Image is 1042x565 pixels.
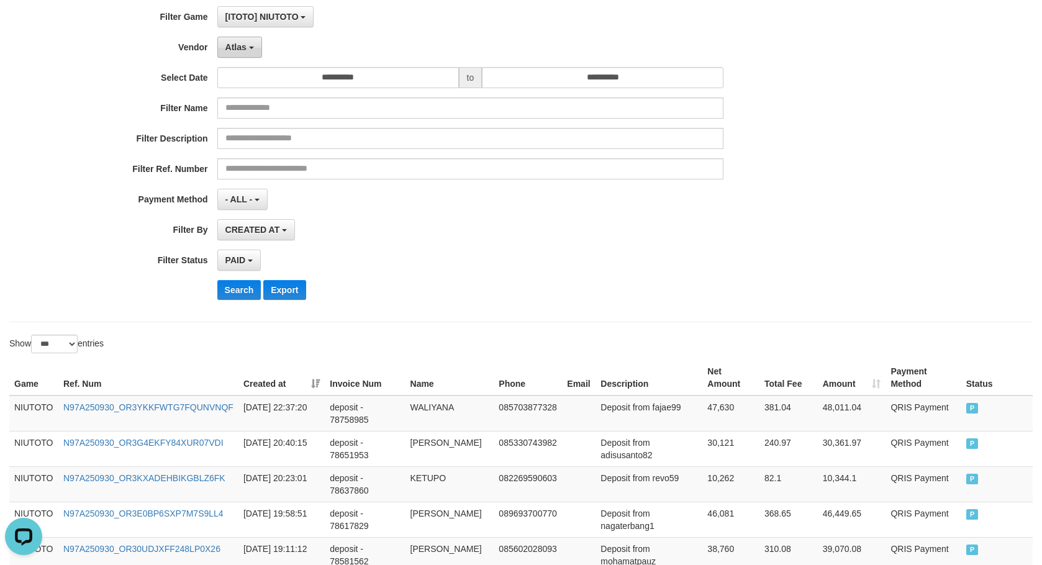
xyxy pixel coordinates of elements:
[886,466,961,502] td: QRIS Payment
[494,395,562,432] td: 085703877328
[263,280,306,300] button: Export
[9,360,58,395] th: Game
[405,466,494,502] td: KETUPO
[238,395,325,432] td: [DATE] 22:37:20
[818,360,886,395] th: Amount: activate to sort column ascending
[238,466,325,502] td: [DATE] 20:23:01
[702,431,759,466] td: 30,121
[63,402,233,412] a: N97A250930_OR3YKKFWTG7FQUNVNQF
[225,194,253,204] span: - ALL -
[225,225,280,235] span: CREATED AT
[217,219,296,240] button: CREATED AT
[886,395,961,432] td: QRIS Payment
[459,67,482,88] span: to
[9,431,58,466] td: NIUTOTO
[9,335,104,353] label: Show entries
[325,502,405,537] td: deposit - 78617829
[759,360,818,395] th: Total Fee
[217,189,268,210] button: - ALL -
[961,360,1033,395] th: Status
[9,502,58,537] td: NIUTOTO
[217,250,261,271] button: PAID
[759,395,818,432] td: 381.04
[9,395,58,432] td: NIUTOTO
[886,360,961,395] th: Payment Method
[966,403,979,414] span: PAID
[63,544,220,554] a: N97A250930_OR30UDJXFF248LP0X26
[5,5,42,42] button: Open LiveChat chat widget
[494,431,562,466] td: 085330743982
[238,360,325,395] th: Created at: activate to sort column ascending
[217,37,262,58] button: Atlas
[494,360,562,395] th: Phone
[405,502,494,537] td: [PERSON_NAME]
[325,431,405,466] td: deposit - 78651953
[759,466,818,502] td: 82.1
[225,42,247,52] span: Atlas
[596,502,702,537] td: Deposit from nagaterbang1
[818,466,886,502] td: 10,344.1
[405,360,494,395] th: Name
[405,395,494,432] td: WALIYANA
[63,438,224,448] a: N97A250930_OR3G4EKFY84XUR07VDI
[562,360,596,395] th: Email
[494,466,562,502] td: 082269590603
[596,466,702,502] td: Deposit from revo59
[238,502,325,537] td: [DATE] 19:58:51
[596,431,702,466] td: Deposit from adisusanto82
[325,466,405,502] td: deposit - 78637860
[31,335,78,353] select: Showentries
[966,438,979,449] span: PAID
[818,431,886,466] td: 30,361.97
[494,502,562,537] td: 089693700770
[58,360,238,395] th: Ref. Num
[818,395,886,432] td: 48,011.04
[63,473,225,483] a: N97A250930_OR3KXADEHBIKGBLZ6FK
[325,395,405,432] td: deposit - 78758985
[966,509,979,520] span: PAID
[702,395,759,432] td: 47,630
[702,466,759,502] td: 10,262
[325,360,405,395] th: Invoice Num
[759,502,818,537] td: 368.65
[702,360,759,395] th: Net Amount
[9,466,58,502] td: NIUTOTO
[759,431,818,466] td: 240.97
[886,502,961,537] td: QRIS Payment
[596,360,702,395] th: Description
[225,12,299,22] span: [ITOTO] NIUTOTO
[225,255,245,265] span: PAID
[702,502,759,537] td: 46,081
[217,280,261,300] button: Search
[596,395,702,432] td: Deposit from fajae99
[217,6,314,27] button: [ITOTO] NIUTOTO
[818,502,886,537] td: 46,449.65
[966,474,979,484] span: PAID
[63,508,224,518] a: N97A250930_OR3E0BP6SXP7M7S9LL4
[238,431,325,466] td: [DATE] 20:40:15
[405,431,494,466] td: [PERSON_NAME]
[886,431,961,466] td: QRIS Payment
[966,545,979,555] span: PAID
